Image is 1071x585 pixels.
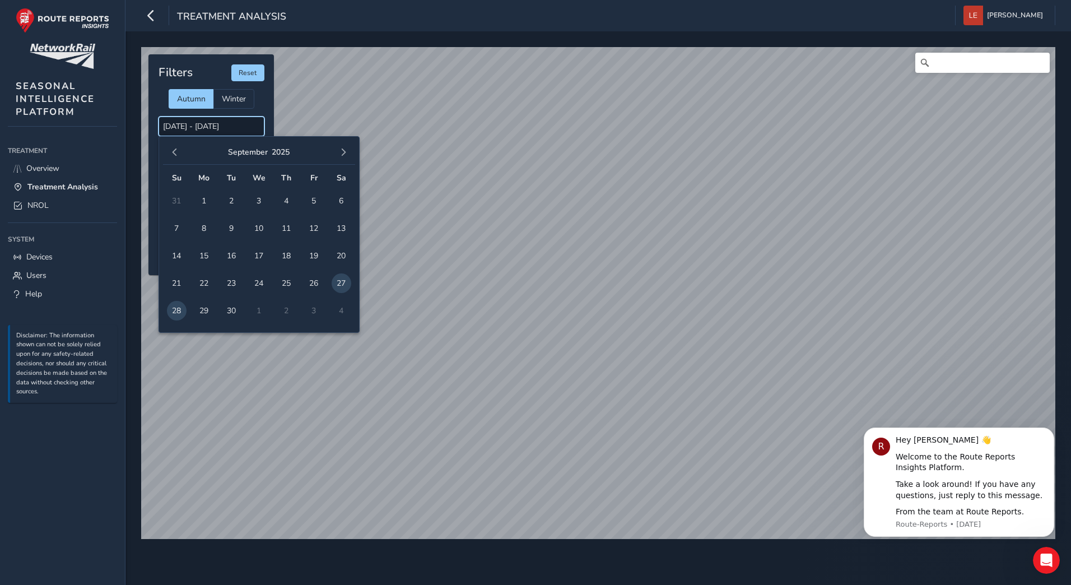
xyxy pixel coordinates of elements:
span: Th [281,173,291,183]
span: NROL [27,200,49,211]
span: Treatment Analysis [27,182,98,192]
span: 10 [249,219,269,238]
h4: Filters [159,66,193,80]
span: 5 [304,191,324,211]
span: 12 [304,219,324,238]
img: diamond-layout [963,6,983,25]
a: Overview [8,159,117,178]
span: Su [172,173,181,183]
a: Help [8,285,117,303]
span: 29 [194,301,214,321]
span: Autumn [177,94,206,104]
button: September [228,147,268,157]
span: 11 [277,219,296,238]
span: Sa [337,173,346,183]
span: 25 [277,273,296,293]
span: 19 [304,246,324,266]
span: 13 [332,219,351,238]
input: Search [915,53,1050,73]
span: 6 [332,191,351,211]
span: 9 [222,219,241,238]
span: 27 [332,273,351,293]
img: rr logo [16,8,109,33]
span: Help [25,289,42,299]
button: [PERSON_NAME] [963,6,1047,25]
div: Winter [213,89,254,109]
span: 21 [167,273,187,293]
span: 26 [304,273,324,293]
span: 7 [167,219,187,238]
iframe: Intercom live chat [1033,547,1060,574]
span: 28 [167,301,187,321]
img: customer logo [30,44,95,69]
span: 18 [277,246,296,266]
a: Users [8,266,117,285]
span: 14 [167,246,187,266]
a: Treatment Analysis [8,178,117,196]
button: 2025 [272,147,290,157]
span: [PERSON_NAME] [987,6,1043,25]
span: Users [26,270,46,281]
span: 2 [222,191,241,211]
span: 24 [249,273,269,293]
span: Tu [227,173,236,183]
span: Winter [222,94,246,104]
span: 15 [194,246,214,266]
span: 17 [249,246,269,266]
span: 8 [194,219,214,238]
span: Devices [26,252,53,262]
span: 1 [194,191,214,211]
button: Reset [231,64,264,81]
span: Mo [198,173,209,183]
span: 22 [194,273,214,293]
a: NROL [8,196,117,215]
span: We [253,173,266,183]
span: 3 [249,191,269,211]
span: SEASONAL INTELLIGENCE PLATFORM [16,80,95,118]
span: 4 [277,191,296,211]
span: Fr [310,173,318,183]
iframe: Intercom notifications message [847,417,1071,544]
span: Treatment Analysis [177,10,286,25]
span: 30 [222,301,241,321]
span: 23 [222,273,241,293]
span: Overview [26,163,59,174]
a: Devices [8,248,117,266]
div: Autumn [169,89,213,109]
div: Treatment [8,142,117,159]
span: 20 [332,246,351,266]
p: Disclaimer: The information shown can not be solely relied upon for any safety-related decisions,... [16,331,111,397]
div: System [8,231,117,248]
span: 16 [222,246,241,266]
canvas: Map [141,47,1055,539]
